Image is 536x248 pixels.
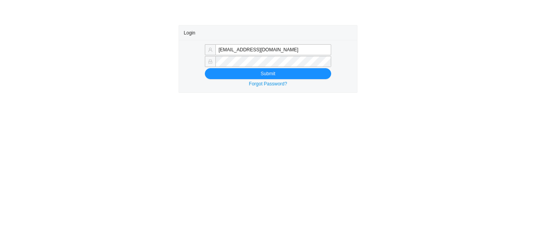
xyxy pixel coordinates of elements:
div: Login [184,25,352,40]
span: user [208,47,213,52]
button: Submit [205,68,331,79]
a: Forgot Password? [249,81,287,87]
span: Submit [261,70,275,78]
span: lock [208,59,213,64]
input: Email [215,44,331,55]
